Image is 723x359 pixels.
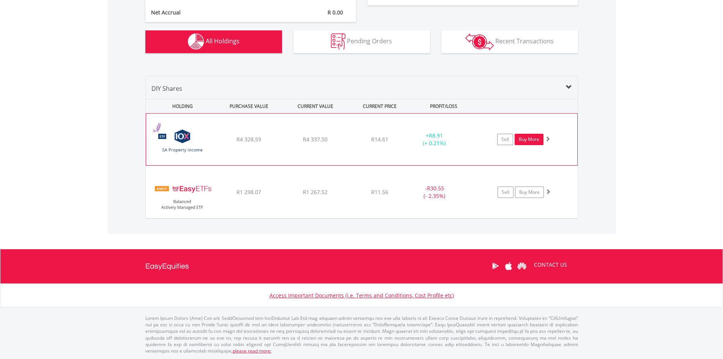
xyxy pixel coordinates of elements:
[145,30,282,53] button: All Holdings
[236,136,261,143] span: R4 328.59
[328,9,343,16] span: R 0.00
[515,187,544,198] a: Buy More
[502,254,515,278] a: Apple
[150,176,215,216] img: EQU.ZA.EASYBF.png
[515,254,529,278] a: Huawei
[303,136,328,143] span: R4 337.50
[151,84,182,93] span: DIY Shares
[146,99,215,113] div: HOLDING
[145,249,189,283] a: EasyEquities
[495,37,554,45] span: Recent Transactions
[489,254,502,278] a: Google Play
[233,348,271,354] a: please read more:
[293,30,430,53] button: Pending Orders
[371,188,388,196] span: R11.56
[269,292,454,299] a: Access Important Documents (i.e. Terms and Conditions, Cost Profile etc)
[303,188,328,196] span: R1 267.52
[145,9,268,16] div: Net Accrual
[497,134,513,145] a: Sell
[236,188,261,196] span: R1 298.07
[411,99,476,113] div: PROFIT/LOSS
[427,185,444,192] span: R30.55
[406,132,463,147] div: + (+ 0.21%)
[465,33,494,50] img: transactions-zar-wht.png
[347,37,392,45] span: Pending Orders
[371,136,388,143] span: R14.61
[331,33,345,50] img: pending_instructions-wht.png
[529,254,572,275] a: CONTACT US
[188,33,204,50] img: holdings-wht.png
[406,185,463,200] div: - (- 2.35%)
[429,132,443,139] span: R8.91
[515,134,543,145] a: Buy More
[283,99,348,113] div: CURRENT VALUE
[217,99,282,113] div: PURCHASE VALUE
[150,123,215,163] img: EQU.ZA.CSPROP.png
[498,187,514,198] a: Sell
[145,315,578,354] p: Lorem Ipsum Dolors (Ame) Con a/e SeddOeiusmod tem InciDiduntut Lab Etd mag aliquaen admin veniamq...
[349,99,410,113] div: CURRENT PRICE
[206,37,239,45] span: All Holdings
[441,30,578,53] button: Recent Transactions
